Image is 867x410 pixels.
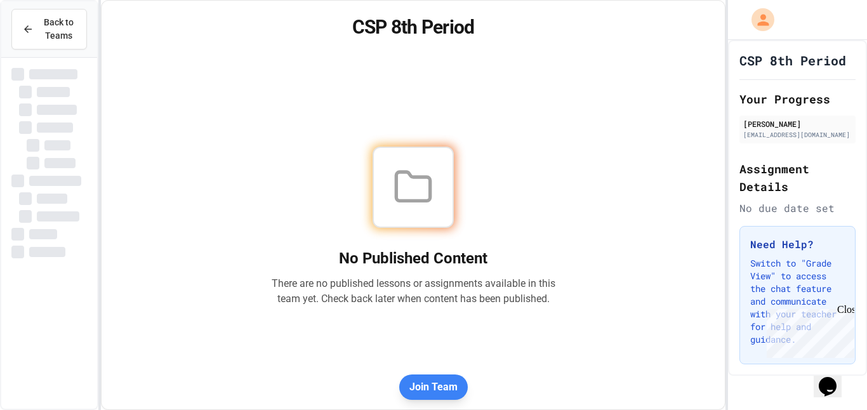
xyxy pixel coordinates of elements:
h2: Your Progress [739,90,856,108]
button: Join Team [399,374,468,400]
div: [EMAIL_ADDRESS][DOMAIN_NAME] [743,130,852,140]
div: No due date set [739,201,856,216]
div: My Account [738,5,778,34]
h2: Assignment Details [739,160,856,195]
h1: CSP 8th Period [117,16,710,39]
iframe: chat widget [762,304,854,358]
h1: CSP 8th Period [739,51,846,69]
h2: No Published Content [271,248,555,268]
h3: Need Help? [750,237,845,252]
p: There are no published lessons or assignments available in this team yet. Check back later when c... [271,276,555,307]
div: [PERSON_NAME] [743,118,852,129]
span: Back to Teams [41,16,76,43]
p: Switch to "Grade View" to access the chat feature and communicate with your teacher for help and ... [750,257,845,346]
iframe: chat widget [814,359,854,397]
button: Back to Teams [11,9,87,50]
div: Chat with us now!Close [5,5,88,81]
